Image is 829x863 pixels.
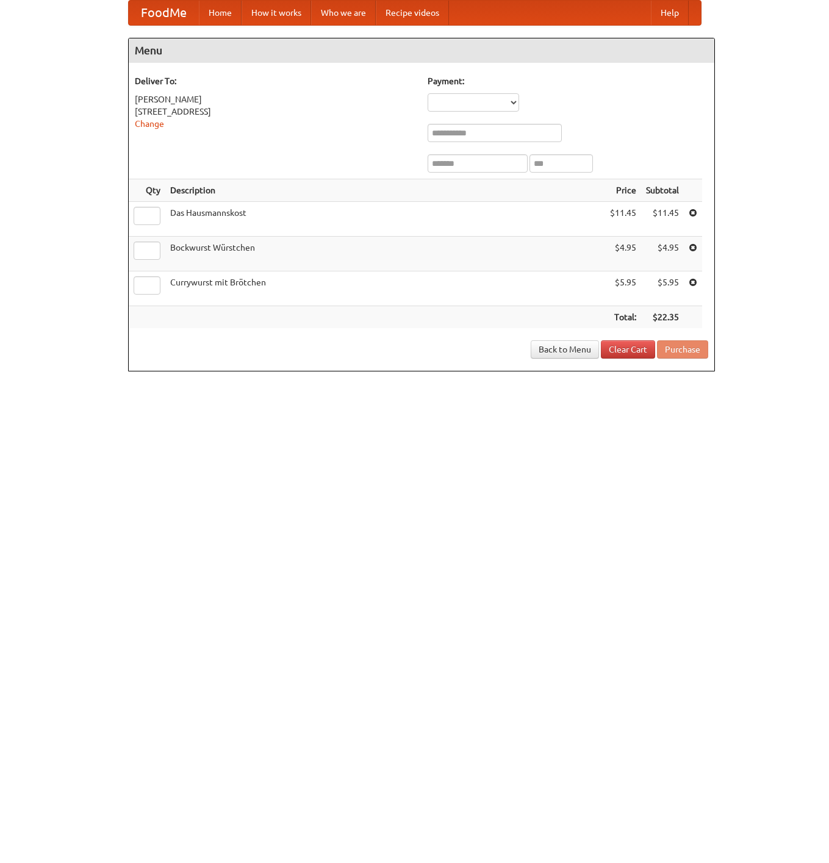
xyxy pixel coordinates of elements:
[135,106,415,118] div: [STREET_ADDRESS]
[311,1,376,25] a: Who we are
[605,237,641,271] td: $4.95
[641,202,684,237] td: $11.45
[135,75,415,87] h5: Deliver To:
[165,179,605,202] th: Description
[601,340,655,359] a: Clear Cart
[531,340,599,359] a: Back to Menu
[605,179,641,202] th: Price
[199,1,242,25] a: Home
[135,93,415,106] div: [PERSON_NAME]
[129,38,714,63] h4: Menu
[242,1,311,25] a: How it works
[641,306,684,329] th: $22.35
[129,179,165,202] th: Qty
[641,179,684,202] th: Subtotal
[641,271,684,306] td: $5.95
[376,1,449,25] a: Recipe videos
[165,202,605,237] td: Das Hausmannskost
[641,237,684,271] td: $4.95
[605,271,641,306] td: $5.95
[165,237,605,271] td: Bockwurst Würstchen
[165,271,605,306] td: Currywurst mit Brötchen
[657,340,708,359] button: Purchase
[428,75,708,87] h5: Payment:
[129,1,199,25] a: FoodMe
[605,202,641,237] td: $11.45
[135,119,164,129] a: Change
[651,1,689,25] a: Help
[605,306,641,329] th: Total:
